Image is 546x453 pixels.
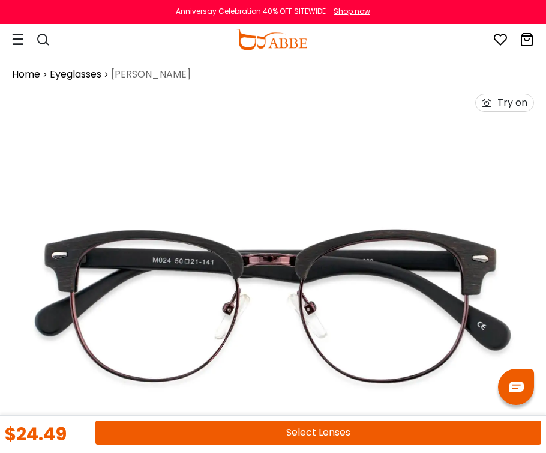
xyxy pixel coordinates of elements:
img: abbeglasses.com [236,29,307,50]
div: Anniversay Celebration 40% OFF SITEWIDE [176,6,326,17]
a: Home [12,67,40,82]
div: Shop now [334,6,370,17]
span: [PERSON_NAME] [111,67,191,82]
a: Eyeglasses [50,67,101,82]
div: Try on [497,94,527,111]
a: Shop now [328,6,370,16]
img: chat [509,382,524,392]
